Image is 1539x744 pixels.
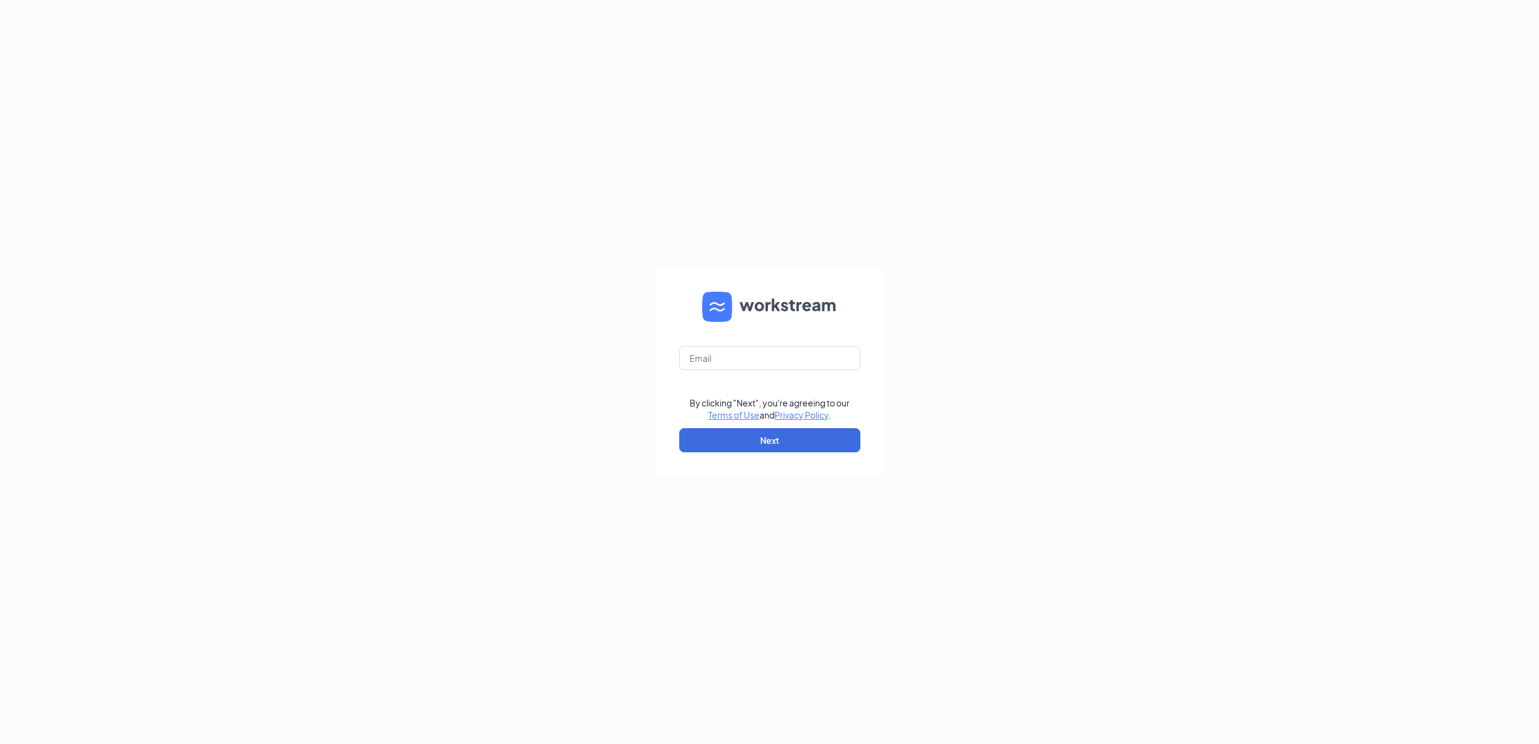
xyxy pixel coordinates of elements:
img: WS logo and Workstream text [702,292,837,322]
input: Email [679,346,860,370]
a: Terms of Use [708,409,760,420]
div: By clicking "Next", you're agreeing to our and . [690,397,849,421]
button: Next [679,428,860,452]
a: Privacy Policy [775,409,828,420]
